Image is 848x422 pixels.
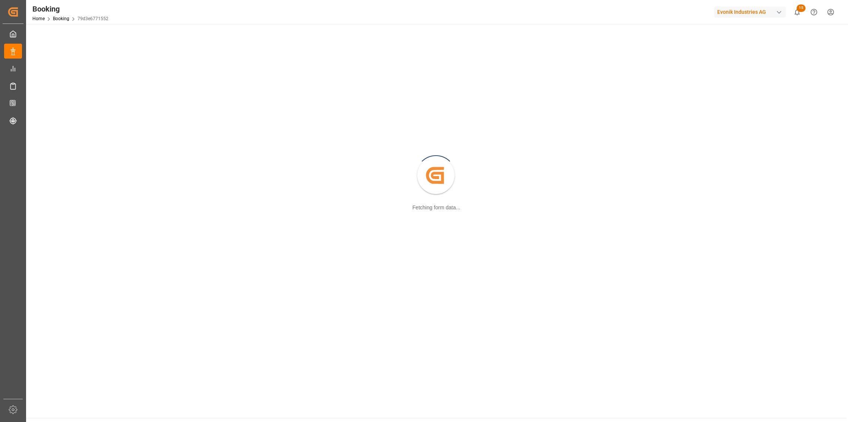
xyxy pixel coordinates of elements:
span: 15 [797,4,806,12]
a: Home [32,16,45,21]
a: Booking [53,16,69,21]
button: show 15 new notifications [789,4,806,21]
div: Booking [32,3,108,15]
div: Fetching form data... [412,204,460,212]
button: Evonik Industries AG [714,5,789,19]
div: Evonik Industries AG [714,7,786,18]
button: Help Center [806,4,822,21]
